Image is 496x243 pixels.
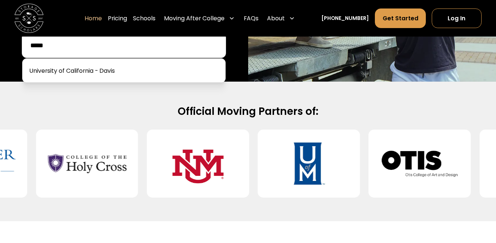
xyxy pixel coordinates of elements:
[85,8,102,28] a: Home
[25,105,471,118] h2: Official Moving Partners of:
[14,4,44,33] img: Storage Scholars main logo
[108,8,127,28] a: Pricing
[375,8,426,28] a: Get Started
[321,14,369,22] a: [PHONE_NUMBER]
[158,136,237,192] img: University of New Mexico
[264,8,298,28] div: About
[267,14,285,23] div: About
[244,8,259,28] a: FAQs
[164,14,225,23] div: Moving After College
[380,136,459,192] img: Otis College of Art and Design
[161,8,238,28] div: Moving After College
[133,8,155,28] a: Schools
[48,136,126,192] img: College of the Holy Cross
[432,8,481,28] a: Log In
[269,136,348,192] img: University of Memphis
